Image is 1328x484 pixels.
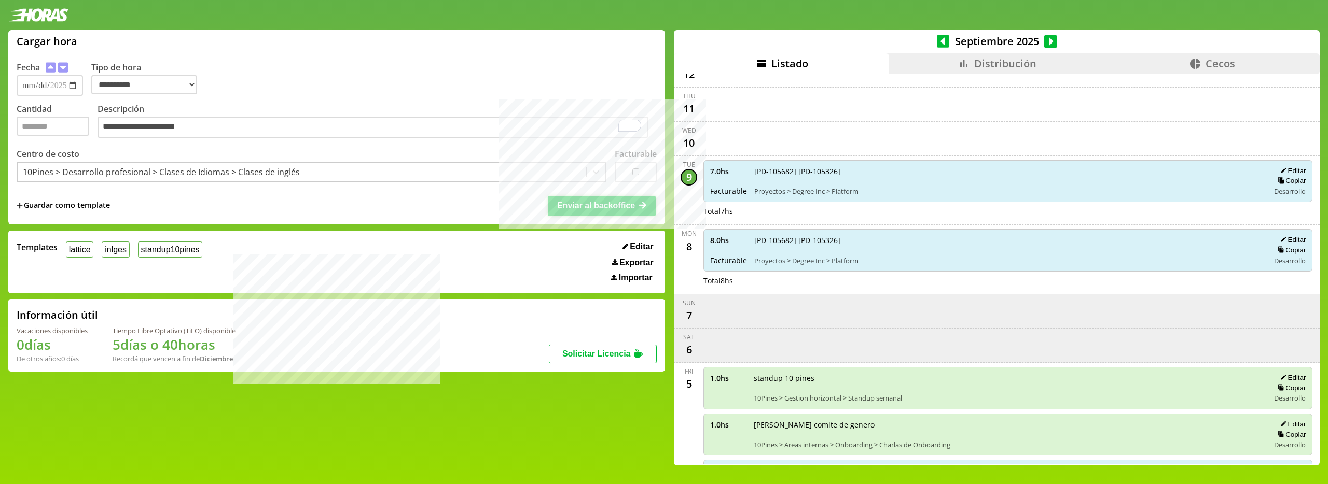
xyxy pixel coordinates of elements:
[113,354,236,363] div: Recordá que vencen a fin de
[1275,246,1306,254] button: Copiar
[17,117,89,136] input: Cantidad
[754,187,1262,196] span: Proyectos > Degree Inc > Platform
[619,258,654,267] span: Exportar
[1277,420,1306,429] button: Editar
[17,200,23,211] span: +
[113,335,236,354] h1: 5 días o 40 horas
[91,62,205,96] label: Tipo de hora
[548,196,656,216] button: Enviar al backoffice
[1277,166,1306,175] button: Editar
[710,420,746,430] span: 1.0 hs
[8,8,68,22] img: logotipo
[615,148,657,160] label: Facturable
[949,34,1044,48] span: Septiembre 2025
[710,166,747,176] span: 7.0 hs
[102,241,129,258] button: inlges
[754,393,1262,403] span: 10Pines > Gestion horizontal > Standup semanal
[17,308,98,322] h2: Información útil
[17,148,79,160] label: Centro de costo
[1274,256,1306,265] span: Desarrollo
[683,92,696,101] div: Thu
[674,74,1320,464] div: scrollable content
[703,206,1312,216] div: Total 7 hs
[681,341,697,358] div: 6
[681,101,697,117] div: 11
[609,258,657,268] button: Exportar
[549,345,657,363] button: Solicitar Licencia
[1275,383,1306,392] button: Copiar
[1206,56,1235,70] span: Cecos
[66,241,93,258] button: lattice
[771,56,808,70] span: Listado
[681,169,697,186] div: 9
[681,307,697,324] div: 7
[754,373,1262,383] span: standup 10 pines
[681,66,697,83] div: 12
[23,166,300,178] div: 10Pines > Desarrollo profesional > Clases de Idiomas > Clases de inglés
[98,103,657,141] label: Descripción
[710,255,747,265] span: Facturable
[619,241,657,252] button: Editar
[703,276,1312,286] div: Total 8 hs
[683,160,695,169] div: Tue
[630,242,653,251] span: Editar
[710,186,747,196] span: Facturable
[17,354,88,363] div: De otros años: 0 días
[1277,373,1306,382] button: Editar
[710,235,747,245] span: 8.0 hs
[91,75,197,94] select: Tipo de hora
[17,241,58,253] span: Templates
[98,117,648,138] textarea: To enrich screen reader interactions, please activate Accessibility in Grammarly extension settings
[754,256,1262,265] span: Proyectos > Degree Inc > Platform
[1274,440,1306,449] span: Desarrollo
[681,376,697,392] div: 5
[754,166,1262,176] span: [PD-105682] [PD-105326]
[113,326,236,335] div: Tiempo Libre Optativo (TiLO) disponible
[17,326,88,335] div: Vacaciones disponibles
[682,229,697,238] div: Mon
[754,440,1262,449] span: 10Pines > Areas internas > Onboarding > Charlas de Onboarding
[681,238,697,254] div: 8
[557,201,635,210] span: Enviar al backoffice
[619,273,653,282] span: Importar
[1275,176,1306,185] button: Copiar
[17,200,110,211] span: +Guardar como template
[682,126,696,135] div: Wed
[685,367,693,376] div: Fri
[138,241,203,258] button: standup10pines
[1274,187,1306,196] span: Desarrollo
[562,349,631,358] span: Solicitar Licencia
[710,373,746,383] span: 1.0 hs
[17,34,77,48] h1: Cargar hora
[754,420,1262,430] span: [PERSON_NAME] comite de genero
[974,56,1036,70] span: Distribución
[17,62,40,73] label: Fecha
[200,354,233,363] b: Diciembre
[1274,393,1306,403] span: Desarrollo
[683,333,695,341] div: Sat
[1275,430,1306,439] button: Copiar
[754,235,1262,245] span: [PD-105682] [PD-105326]
[1277,235,1306,244] button: Editar
[683,298,696,307] div: Sun
[17,103,98,141] label: Cantidad
[681,135,697,151] div: 10
[17,335,88,354] h1: 0 días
